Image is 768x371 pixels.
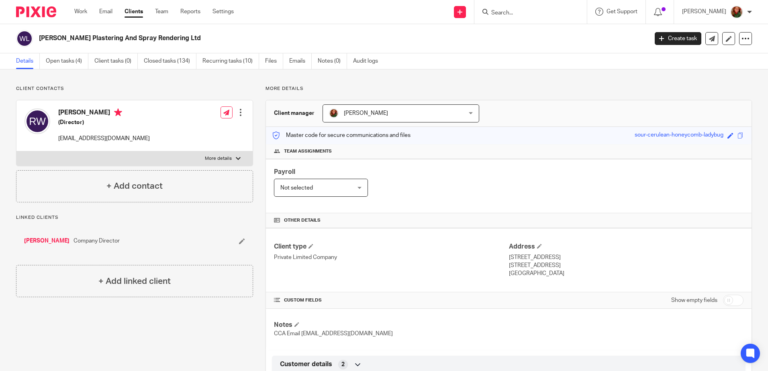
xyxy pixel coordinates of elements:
a: Reports [180,8,200,16]
span: [PERSON_NAME] [344,110,388,116]
label: Show empty fields [671,296,717,304]
img: svg%3E [16,30,33,47]
h4: Address [509,243,743,251]
img: svg%3E [25,108,50,134]
a: Files [265,53,283,69]
p: Private Limited Company [274,253,509,261]
h4: Client type [274,243,509,251]
h5: (Director) [58,118,150,126]
a: Emails [289,53,312,69]
p: More details [205,155,232,162]
h4: Notes [274,321,509,329]
p: Client contacts [16,86,253,92]
p: [PERSON_NAME] [682,8,726,16]
span: Team assignments [284,148,332,155]
span: Not selected [280,185,313,191]
h4: + Add linked client [98,275,171,287]
a: Open tasks (4) [46,53,88,69]
p: Master code for secure communications and files [272,131,411,139]
a: Notes (0) [318,53,347,69]
span: Other details [284,217,321,224]
h2: [PERSON_NAME] Plastering And Spray Rendering Ltd [39,34,522,43]
p: [GEOGRAPHIC_DATA] [509,269,743,277]
a: Clients [125,8,143,16]
img: sallycropped.JPG [730,6,743,18]
h3: Client manager [274,109,315,117]
a: Email [99,8,112,16]
span: Payroll [274,169,295,175]
a: Client tasks (0) [94,53,138,69]
h4: + Add contact [106,180,163,192]
a: Closed tasks (134) [144,53,196,69]
span: Company Director [74,237,120,245]
p: More details [266,86,752,92]
p: Linked clients [16,214,253,221]
span: Customer details [280,360,332,369]
a: Audit logs [353,53,384,69]
img: Pixie [16,6,56,17]
a: Team [155,8,168,16]
p: [STREET_ADDRESS] [509,253,743,261]
a: Recurring tasks (10) [202,53,259,69]
span: 2 [341,361,345,369]
div: sour-cerulean-honeycomb-ladybug [635,131,723,140]
span: Get Support [607,9,637,14]
a: [PERSON_NAME] [24,237,69,245]
h4: [PERSON_NAME] [58,108,150,118]
a: Settings [212,8,234,16]
a: Create task [655,32,701,45]
a: Details [16,53,40,69]
p: [STREET_ADDRESS] [509,261,743,269]
img: sallycropped.JPG [329,108,339,118]
span: CCA Email [EMAIL_ADDRESS][DOMAIN_NAME] [274,331,393,336]
a: Work [74,8,87,16]
input: Search [490,10,563,17]
i: Primary [114,108,122,116]
p: [EMAIL_ADDRESS][DOMAIN_NAME] [58,135,150,143]
h4: CUSTOM FIELDS [274,297,509,304]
